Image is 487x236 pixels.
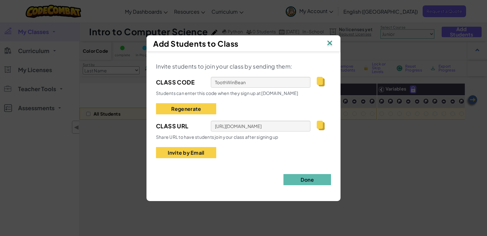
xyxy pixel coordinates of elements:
button: Regenerate [156,103,216,114]
img: IconCopy.svg [317,77,325,86]
span: Students can enter this code when they sign up at [DOMAIN_NAME] [156,90,298,96]
span: Class Code [156,78,205,87]
span: Add Students to Class [153,39,238,48]
span: Invite students to join your class by sending them: [156,63,292,70]
span: Share URL to have students join your class after signing up [156,134,278,140]
img: IconClose.svg [326,39,334,48]
img: IconCopy.svg [317,121,325,130]
button: Done [283,174,331,185]
button: Invite by Email [156,147,216,158]
span: Class Url [156,121,205,131]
